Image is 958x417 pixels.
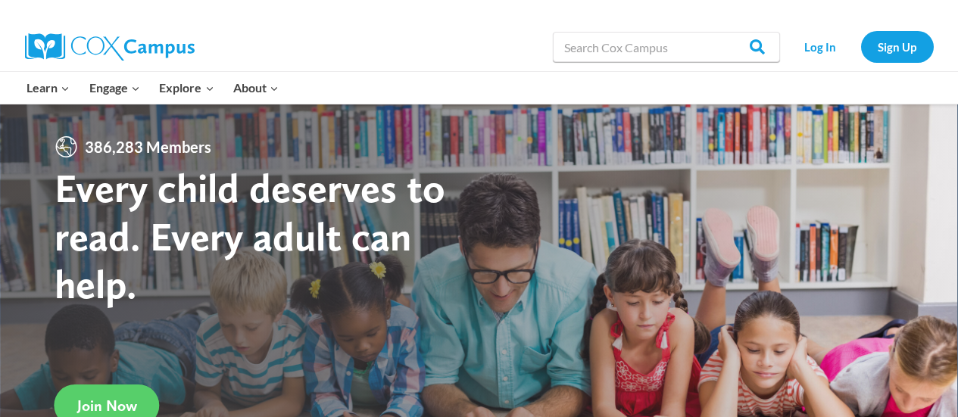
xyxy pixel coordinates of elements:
[79,135,217,159] span: 386,283 Members
[17,72,289,104] nav: Primary Navigation
[233,78,279,98] span: About
[159,78,214,98] span: Explore
[25,33,195,61] img: Cox Campus
[861,31,934,62] a: Sign Up
[55,163,445,308] strong: Every child deserves to read. Every adult can help.
[788,31,853,62] a: Log In
[27,78,70,98] span: Learn
[89,78,140,98] span: Engage
[788,31,934,62] nav: Secondary Navigation
[77,397,137,415] span: Join Now
[553,32,780,62] input: Search Cox Campus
